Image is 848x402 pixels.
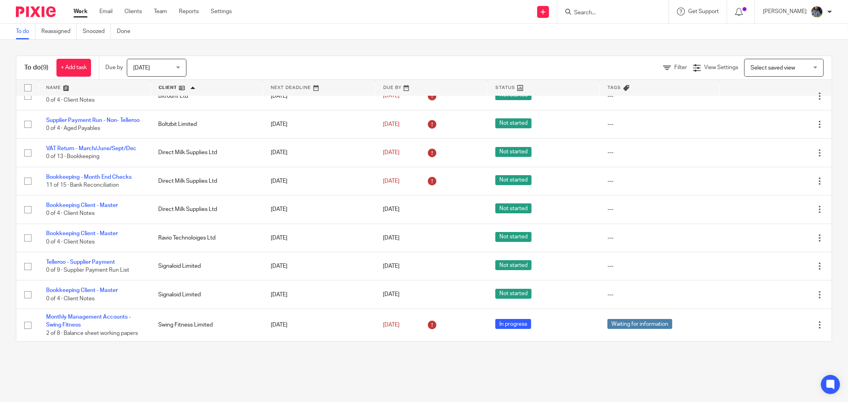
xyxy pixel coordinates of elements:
[811,6,823,18] img: Jaskaran%20Singh.jpeg
[383,178,400,184] span: [DATE]
[763,8,807,15] p: [PERSON_NAME]
[46,182,119,188] span: 11 of 15 · Bank Reconciliation
[383,207,400,212] span: [DATE]
[46,296,95,301] span: 0 of 4 · Client Notes
[607,120,711,128] div: ---
[688,9,719,14] span: Get Support
[16,6,56,17] img: Pixie
[46,146,136,151] a: VAT Return - March/June/Sept/Dec
[383,150,400,155] span: [DATE]
[495,289,532,299] span: Not started
[495,232,532,242] span: Not started
[117,24,136,39] a: Done
[150,309,262,341] td: Swing Fitness Limited
[124,8,142,15] a: Clients
[607,234,711,242] div: ---
[46,97,95,103] span: 0 of 4 · Client Notes
[263,280,375,309] td: [DATE]
[46,314,131,328] a: Monthly Management Accounts - Swing Fitness
[41,64,49,71] span: (9)
[41,24,77,39] a: Reassigned
[495,118,532,128] span: Not started
[383,263,400,269] span: [DATE]
[46,203,118,208] a: Bookkeeping Client - Master
[383,122,400,127] span: [DATE]
[150,224,262,252] td: Ravio Technoloiges Ltd
[495,203,532,213] span: Not started
[674,65,687,70] span: Filter
[383,93,400,99] span: [DATE]
[608,85,621,90] span: Tags
[383,292,400,298] span: [DATE]
[607,205,711,213] div: ---
[150,252,262,280] td: Signaloid Limited
[150,139,262,167] td: Direct Milk Supplies Ltd
[154,8,167,15] a: Team
[495,175,532,185] span: Not started
[607,262,711,270] div: ---
[263,195,375,224] td: [DATE]
[607,319,672,329] span: Waiting for information
[99,8,113,15] a: Email
[263,309,375,341] td: [DATE]
[383,322,400,328] span: [DATE]
[150,110,262,138] td: Boltzbit Limited
[46,126,100,131] span: 0 of 4 · Aged Payables
[46,259,115,265] a: Telleroo - Supplier Payment
[495,319,531,329] span: In progress
[46,239,95,245] span: 0 of 4 · Client Notes
[105,64,123,72] p: Due by
[16,24,35,39] a: To do
[573,10,645,17] input: Search
[383,235,400,241] span: [DATE]
[263,82,375,110] td: [DATE]
[24,64,49,72] h1: To do
[211,8,232,15] a: Settings
[133,65,150,71] span: [DATE]
[46,288,118,293] a: Bookkeeping Client - Master
[607,92,711,100] div: ---
[74,8,87,15] a: Work
[150,82,262,110] td: Bitfount Ltd
[46,231,118,236] a: Bookkeeping Client - Master
[263,224,375,252] td: [DATE]
[150,280,262,309] td: Signaloid Limited
[751,65,795,71] span: Select saved view
[46,211,95,216] span: 0 of 4 · Client Notes
[704,65,738,70] span: View Settings
[607,291,711,299] div: ---
[56,59,91,77] a: + Add task
[263,252,375,280] td: [DATE]
[46,330,138,336] span: 2 of 8 · Balance sheet working papers
[263,167,375,195] td: [DATE]
[263,139,375,167] td: [DATE]
[179,8,199,15] a: Reports
[495,147,532,157] span: Not started
[46,174,132,180] a: Bookkeeping - Month End Checks
[46,154,99,160] span: 0 of 13 · Bookkeeping
[46,267,129,273] span: 0 of 9 · Supplier Payment Run List
[46,118,140,123] a: Supplier Payment Run - Non- Telleroo
[83,24,111,39] a: Snoozed
[150,167,262,195] td: Direct Milk Supplies Ltd
[607,177,711,185] div: ---
[150,195,262,224] td: Direct Milk Supplies Ltd
[607,149,711,157] div: ---
[495,260,532,270] span: Not started
[263,110,375,138] td: [DATE]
